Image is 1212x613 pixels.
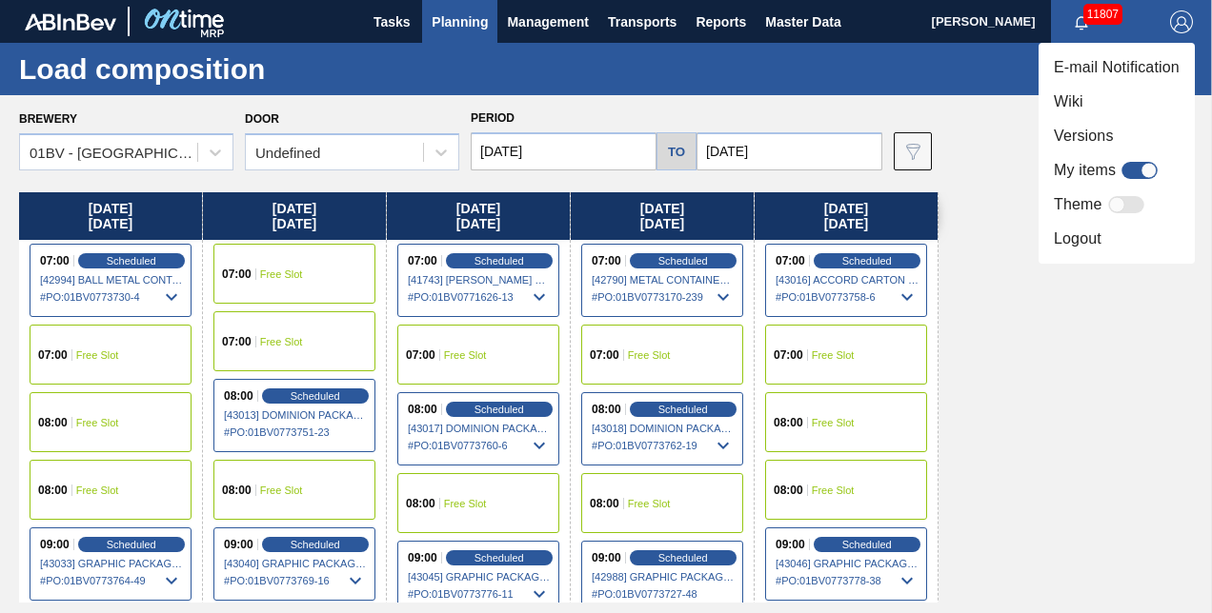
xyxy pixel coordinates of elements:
[1039,50,1195,85] li: E-mail Notification
[1039,222,1195,256] li: Logout
[1054,159,1116,182] label: My items
[1054,193,1102,216] label: Theme
[1039,119,1195,153] li: Versions
[1039,85,1195,119] li: Wiki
